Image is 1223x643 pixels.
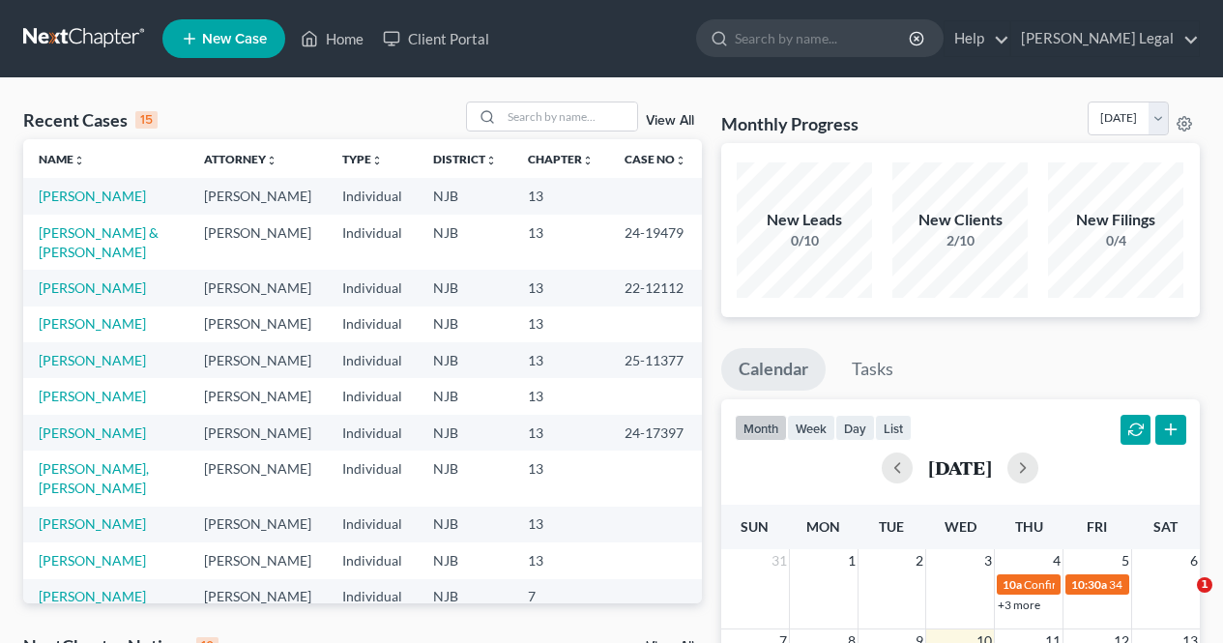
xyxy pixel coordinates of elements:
a: [PERSON_NAME] [39,315,146,332]
td: Individual [327,215,418,270]
td: Individual [327,579,418,615]
a: [PERSON_NAME] [39,279,146,296]
td: NJB [418,579,512,615]
td: Individual [327,507,418,542]
a: Districtunfold_more [433,152,497,166]
span: Sun [741,518,769,535]
td: [PERSON_NAME] [189,415,327,451]
td: 13 [512,542,609,578]
i: unfold_more [371,155,383,166]
td: [PERSON_NAME] [189,378,327,414]
td: NJB [418,415,512,451]
div: 0/4 [1048,231,1183,250]
span: Mon [806,518,840,535]
td: [PERSON_NAME] [189,507,327,542]
button: month [735,415,787,441]
span: Thu [1015,518,1043,535]
span: 6 [1188,549,1200,572]
td: 13 [512,307,609,342]
td: [PERSON_NAME] [189,270,327,306]
td: 13 [512,215,609,270]
td: [PERSON_NAME] [189,307,327,342]
a: Help [945,21,1009,56]
td: NJB [418,270,512,306]
td: 13 [512,378,609,414]
a: Attorneyunfold_more [204,152,277,166]
td: [PERSON_NAME] [189,451,327,506]
td: NJB [418,342,512,378]
td: NJB [418,307,512,342]
td: Individual [327,342,418,378]
td: 7 [512,579,609,615]
td: 13 [512,507,609,542]
span: 3 [982,549,994,572]
span: 4 [1051,549,1063,572]
a: [PERSON_NAME] [39,588,146,604]
a: Tasks [834,348,911,391]
a: [PERSON_NAME] [39,188,146,204]
a: Nameunfold_more [39,152,85,166]
span: Sat [1153,518,1178,535]
td: Individual [327,270,418,306]
td: [PERSON_NAME] [189,579,327,615]
a: [PERSON_NAME], [PERSON_NAME] [39,460,149,496]
i: unfold_more [266,155,277,166]
td: NJB [418,507,512,542]
td: 13 [512,415,609,451]
td: Individual [327,451,418,506]
div: New Clients [892,209,1028,231]
a: [PERSON_NAME] [39,352,146,368]
span: 10:30a [1071,577,1107,592]
i: unfold_more [73,155,85,166]
div: 2/10 [892,231,1028,250]
div: New Leads [737,209,872,231]
button: list [875,415,912,441]
i: unfold_more [582,155,594,166]
span: 31 [770,549,789,572]
iframe: Intercom live chat [1157,577,1204,624]
a: +3 more [998,598,1040,612]
td: NJB [418,215,512,270]
td: [PERSON_NAME] [189,178,327,214]
span: Tue [879,518,904,535]
span: 5 [1120,549,1131,572]
span: 2 [914,549,925,572]
input: Search by name... [735,20,912,56]
td: NJB [418,542,512,578]
i: unfold_more [485,155,497,166]
td: 24-17397 [609,415,702,451]
h2: [DATE] [928,457,992,478]
a: Calendar [721,348,826,391]
td: Individual [327,542,418,578]
td: 13 [512,451,609,506]
a: [PERSON_NAME] [39,552,146,569]
a: Case Nounfold_more [625,152,686,166]
a: [PERSON_NAME] & [PERSON_NAME] [39,224,159,260]
button: week [787,415,835,441]
a: [PERSON_NAME] Legal [1011,21,1199,56]
td: 25-11377 [609,342,702,378]
a: Home [291,21,373,56]
div: New Filings [1048,209,1183,231]
td: [PERSON_NAME] [189,342,327,378]
td: Individual [327,415,418,451]
td: 24-19479 [609,215,702,270]
td: [PERSON_NAME] [189,215,327,270]
td: 13 [512,270,609,306]
a: [PERSON_NAME] [39,424,146,441]
span: 1 [1197,577,1212,593]
div: Recent Cases [23,108,158,132]
td: 13 [512,342,609,378]
td: Individual [327,178,418,214]
button: day [835,415,875,441]
h3: Monthly Progress [721,112,859,135]
td: Individual [327,307,418,342]
td: Individual [327,378,418,414]
span: New Case [202,32,267,46]
td: NJB [418,451,512,506]
i: unfold_more [675,155,686,166]
span: 1 [846,549,858,572]
a: Chapterunfold_more [528,152,594,166]
td: 13 [512,178,609,214]
a: Client Portal [373,21,499,56]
